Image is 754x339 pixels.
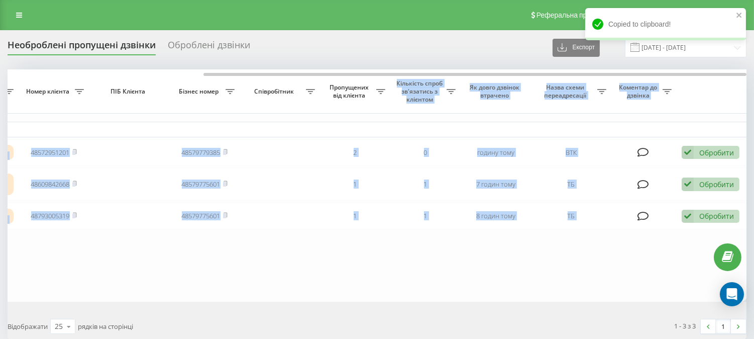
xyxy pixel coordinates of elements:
div: Необроблені пропущені дзвінки [8,40,156,55]
a: 48572951201 [31,148,70,157]
td: 2 [320,139,390,166]
td: ТБ [531,167,611,201]
span: Бізнес номер [174,88,226,96]
span: рядків на сторінці [78,322,133,331]
td: 7 годин тому [461,167,531,201]
span: Пропущених від клієнта [325,83,376,99]
span: Реферальна програма [536,11,610,19]
button: Експорт [553,39,600,57]
td: 0 [390,139,461,166]
span: Коментар до дзвінка [616,83,663,99]
div: Обробити [699,148,734,157]
td: 1 [320,203,390,229]
button: close [736,11,743,21]
a: 48793005319 [31,211,70,220]
div: 1 - 3 з 3 [674,321,696,331]
td: ВТК [531,139,611,166]
span: Назва схеми переадресації [536,83,597,99]
div: Copied to clipboard! [585,8,746,40]
span: ПІБ Клієнта [97,88,161,96]
a: 48579779385 [182,148,221,157]
div: 25 [55,321,63,331]
td: 8 годин тому [461,203,531,229]
span: Кількість спроб зв'язатись з клієнтом [395,79,447,103]
span: Номер клієнта [24,88,75,96]
td: ТБ [531,203,611,229]
td: годину тому [461,139,531,166]
div: Open Intercom Messenger [720,282,744,306]
div: Обробити [699,211,734,221]
td: 1 [320,167,390,201]
td: 1 [390,167,461,201]
a: 48579775601 [182,180,221,189]
td: 1 [390,203,461,229]
a: 48579775601 [182,211,221,220]
div: Обробити [699,180,734,189]
span: Як довго дзвінок втрачено [469,83,523,99]
span: Відображати [8,322,48,331]
span: Співробітник [245,88,306,96]
a: 48609842668 [31,180,70,189]
a: 1 [716,319,731,333]
div: Оброблені дзвінки [168,40,250,55]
